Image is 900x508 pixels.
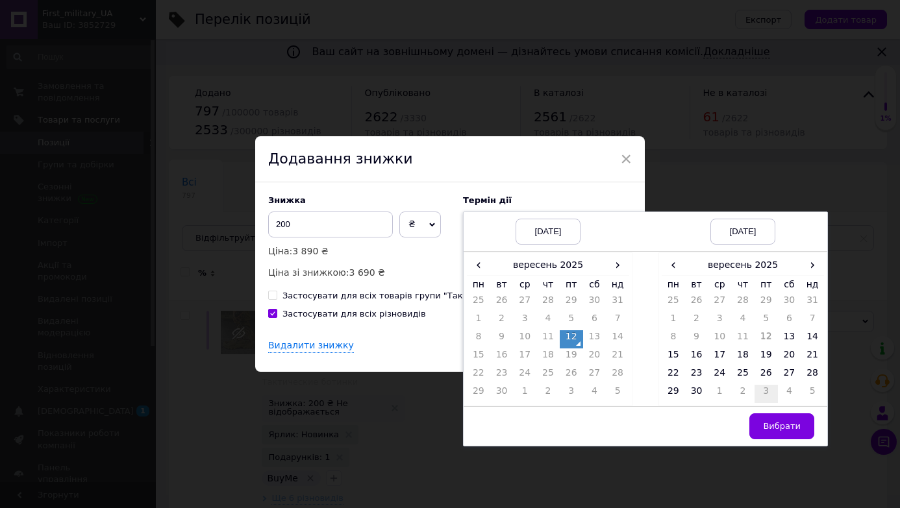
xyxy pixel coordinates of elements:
[731,275,755,294] th: чт
[731,330,755,348] td: 11
[778,312,801,330] td: 6
[536,330,560,348] td: 11
[778,348,801,367] td: 20
[731,348,755,367] td: 18
[708,312,731,330] td: 3
[606,312,629,330] td: 7
[536,294,560,312] td: 28
[490,275,514,294] th: вт
[513,348,536,367] td: 17
[755,348,778,367] td: 19
[490,367,514,385] td: 23
[349,267,385,278] span: 3 690 ₴
[801,367,824,385] td: 28
[662,330,685,348] td: 8
[708,348,731,367] td: 17
[708,294,731,312] td: 27
[662,256,685,274] span: ‹
[662,348,685,367] td: 15
[583,367,606,385] td: 27
[755,330,778,348] td: 12
[662,275,685,294] th: пн
[620,148,632,170] span: ×
[606,275,629,294] th: нд
[662,367,685,385] td: 22
[778,275,801,294] th: сб
[606,367,629,385] td: 28
[467,348,490,367] td: 15
[268,212,393,237] input: 0
[662,385,685,403] td: 29
[749,413,814,439] button: Вибрати
[801,275,824,294] th: нд
[685,256,801,275] th: вересень 2025
[282,308,426,320] div: Застосувати для всіх різновидів
[801,294,824,312] td: 31
[516,219,581,245] div: [DATE]
[685,348,708,367] td: 16
[755,294,778,312] td: 29
[583,294,606,312] td: 30
[490,312,514,330] td: 2
[467,312,490,330] td: 1
[778,367,801,385] td: 27
[536,312,560,330] td: 4
[513,312,536,330] td: 3
[710,219,775,245] div: [DATE]
[662,312,685,330] td: 1
[467,330,490,348] td: 8
[536,348,560,367] td: 18
[467,385,490,403] td: 29
[755,275,778,294] th: пт
[583,348,606,367] td: 20
[801,348,824,367] td: 21
[606,348,629,367] td: 21
[292,246,328,256] span: 3 890 ₴
[685,367,708,385] td: 23
[536,275,560,294] th: чт
[560,330,583,348] td: 12
[606,330,629,348] td: 14
[268,151,413,167] span: Додавання знижки
[463,195,632,205] label: Термін дії
[268,195,306,205] span: Знижка
[778,385,801,403] td: 4
[731,312,755,330] td: 4
[490,294,514,312] td: 26
[606,256,629,274] span: ›
[408,219,416,229] span: ₴
[268,244,450,258] p: Ціна:
[801,256,824,274] span: ›
[513,367,536,385] td: 24
[583,312,606,330] td: 6
[606,385,629,403] td: 5
[536,385,560,403] td: 2
[560,385,583,403] td: 3
[685,385,708,403] td: 30
[801,330,824,348] td: 14
[685,312,708,330] td: 2
[490,330,514,348] td: 9
[513,330,536,348] td: 10
[490,256,606,275] th: вересень 2025
[583,275,606,294] th: сб
[560,275,583,294] th: пт
[467,294,490,312] td: 25
[560,294,583,312] td: 29
[731,367,755,385] td: 25
[560,367,583,385] td: 26
[268,339,354,353] div: Видалити знижку
[513,385,536,403] td: 1
[778,330,801,348] td: 13
[763,421,801,431] span: Вибрати
[801,385,824,403] td: 5
[685,275,708,294] th: вт
[583,330,606,348] td: 13
[467,256,490,274] span: ‹
[467,367,490,385] td: 22
[513,294,536,312] td: 27
[467,275,490,294] th: пн
[708,367,731,385] td: 24
[685,330,708,348] td: 9
[268,265,450,280] p: Ціна зі знижкою:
